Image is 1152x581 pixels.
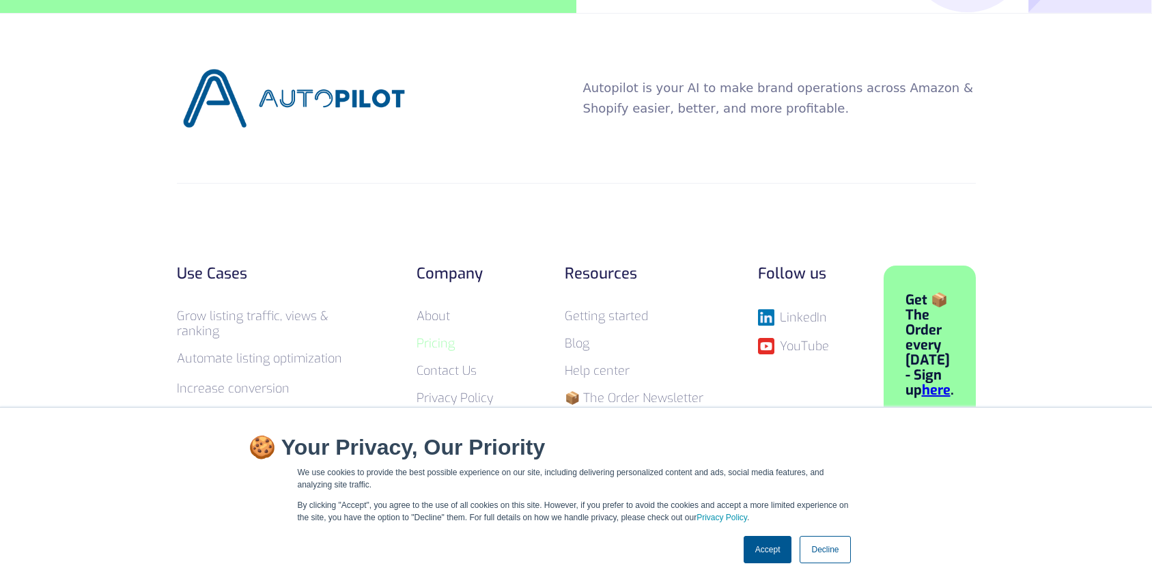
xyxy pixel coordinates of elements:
[800,536,850,563] a: Decline
[744,536,792,563] a: Accept
[697,513,747,522] a: Privacy Policy
[177,308,328,339] a: Grow listing traffic, views & ranking
[583,78,976,119] p: Autopilot is your AI to make brand operations across Amazon & Shopify easier, better, and more pr...
[565,308,648,324] a: Getting started
[177,380,290,397] a: Increase conversion
[780,339,829,353] div: YouTube
[758,309,829,326] a: LinkedIn
[417,335,455,352] a: Pricing
[417,266,510,282] div: Company
[780,311,827,324] div: LinkedIn
[417,308,450,324] a: About
[298,499,855,524] p: By clicking "Accept", you agree to the use of all cookies on this site. However, if you prefer to...
[758,338,829,354] a: YouTube
[417,390,493,406] a: Privacy Policy
[905,293,954,398] div: Get 📦 The Order every [DATE] - Sign up .
[565,266,703,282] div: Resources
[177,350,342,367] a: Automate listing optimization‍‍
[177,266,362,282] div: Use Cases
[565,335,589,352] a: Blog
[565,390,703,406] a: 📦 The Order Newsletter
[298,466,855,491] p: We use cookies to provide the best possible experience on our site, including delivering personal...
[565,363,630,379] a: Help center
[417,363,477,379] a: Contact Us
[922,381,951,399] a: here
[758,266,829,282] div: Follow us
[249,435,904,459] h2: 🍪 Your Privacy, Our Priority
